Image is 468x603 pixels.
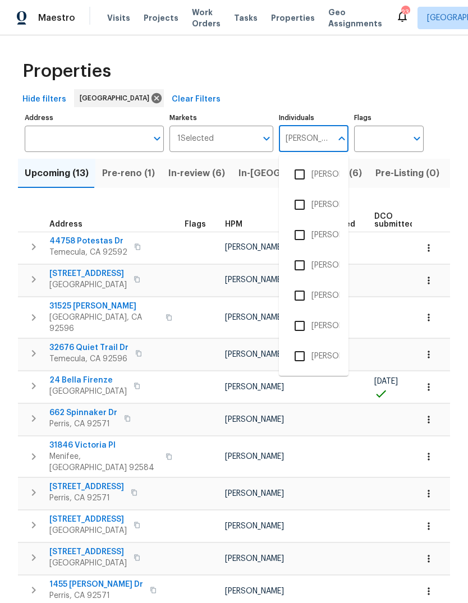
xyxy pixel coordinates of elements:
[401,7,409,18] div: 23
[49,375,127,386] span: 24 Bella Firenze
[49,492,124,504] span: Perris, CA 92571
[374,213,415,228] span: DCO submitted
[192,7,221,29] span: Work Orders
[49,312,159,334] span: [GEOGRAPHIC_DATA], CA 92596
[49,301,159,312] span: 31525 [PERSON_NAME]
[49,342,129,353] span: 32676 Quiet Trail Dr
[49,407,117,418] span: 662 Spinnaker Dr
[225,383,284,391] span: [PERSON_NAME]
[288,344,339,368] li: [PERSON_NAME]
[107,12,130,24] span: Visits
[334,131,350,146] button: Close
[49,514,127,525] span: [STREET_ADDRESS]
[49,481,124,492] span: [STREET_ADDRESS]
[18,89,71,110] button: Hide filters
[49,418,117,430] span: Perris, CA 92571
[288,284,339,307] li: [PERSON_NAME]
[80,93,154,104] span: [GEOGRAPHIC_DATA]
[49,236,127,247] span: 44758 Potestas Dr
[172,93,221,107] span: Clear Filters
[49,386,127,397] span: [GEOGRAPHIC_DATA]
[49,268,127,279] span: [STREET_ADDRESS]
[177,134,214,144] span: 1 Selected
[225,555,284,563] span: [PERSON_NAME]
[168,165,225,181] span: In-review (6)
[49,546,127,558] span: [STREET_ADDRESS]
[49,579,143,590] span: 1455 [PERSON_NAME] Dr
[49,247,127,258] span: Temecula, CA 92592
[167,89,225,110] button: Clear Filters
[328,7,382,29] span: Geo Assignments
[225,416,284,424] span: [PERSON_NAME]
[74,89,164,107] div: [GEOGRAPHIC_DATA]
[271,12,315,24] span: Properties
[49,220,82,228] span: Address
[49,590,143,601] span: Perris, CA 92571
[169,114,274,121] label: Markets
[259,131,274,146] button: Open
[49,451,159,473] span: Menifee, [GEOGRAPHIC_DATA] 92584
[288,254,339,277] li: [PERSON_NAME]
[238,165,362,181] span: In-[GEOGRAPHIC_DATA] (6)
[49,525,127,536] span: [GEOGRAPHIC_DATA]
[185,220,206,228] span: Flags
[225,490,284,498] span: [PERSON_NAME]
[288,163,339,186] li: [PERSON_NAME]
[25,165,89,181] span: Upcoming (13)
[102,165,155,181] span: Pre-reno (1)
[288,223,339,247] li: [PERSON_NAME]
[144,12,178,24] span: Projects
[375,165,439,181] span: Pre-Listing (0)
[225,276,284,284] span: [PERSON_NAME]
[49,279,127,291] span: [GEOGRAPHIC_DATA]
[49,440,159,451] span: 31846 Victoria Pl
[225,453,284,461] span: [PERSON_NAME]
[38,12,75,24] span: Maestro
[225,351,284,358] span: [PERSON_NAME]
[288,314,339,338] li: [PERSON_NAME]
[49,353,129,365] span: Temecula, CA 92596
[22,93,66,107] span: Hide filters
[374,378,398,385] span: [DATE]
[225,220,242,228] span: HPM
[22,66,111,77] span: Properties
[288,193,339,217] li: [PERSON_NAME]
[354,114,424,121] label: Flags
[225,587,284,595] span: [PERSON_NAME]
[279,126,332,152] input: Search ...
[279,114,348,121] label: Individuals
[225,522,284,530] span: [PERSON_NAME]
[225,243,284,251] span: [PERSON_NAME]
[49,558,127,569] span: [GEOGRAPHIC_DATA]
[234,14,258,22] span: Tasks
[409,131,425,146] button: Open
[25,114,164,121] label: Address
[149,131,165,146] button: Open
[225,314,284,321] span: [PERSON_NAME]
